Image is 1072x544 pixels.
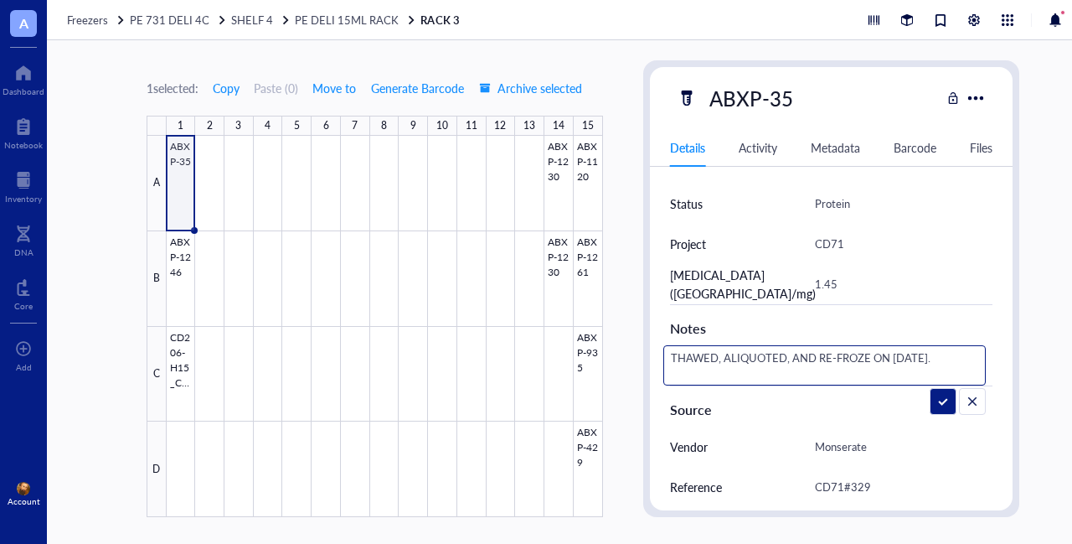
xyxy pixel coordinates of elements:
[739,138,777,157] div: Activity
[494,116,506,136] div: 12
[670,438,708,456] div: Vendor
[178,116,183,136] div: 1
[410,116,416,136] div: 9
[67,12,108,28] span: Freezers
[582,116,594,136] div: 15
[670,138,705,157] div: Details
[4,113,43,150] a: Notebook
[4,140,43,150] div: Notebook
[670,266,816,303] div: [MEDICAL_DATA] ([GEOGRAPHIC_DATA]/mg)
[5,167,42,204] a: Inventory
[67,13,126,28] a: Freezers
[213,81,240,95] span: Copy
[130,13,228,28] a: PE 731 DELI 4C
[523,116,535,136] div: 13
[370,75,465,101] button: Generate Barcode
[207,116,213,136] div: 2
[436,116,448,136] div: 10
[371,81,464,95] span: Generate Barcode
[17,482,30,495] img: 92be2d46-9bf5-4a00-a52c-ace1721a4f07.jpeg
[312,81,356,95] span: Move to
[553,116,564,136] div: 14
[664,347,986,384] textarea: THAWED, ALIQUOTED, AND RE-FROZ ON [DATE].
[254,75,298,101] button: Paste (0)
[3,60,44,96] a: Dashboard
[312,75,357,101] button: Move to
[5,194,42,204] div: Inventory
[670,235,706,253] div: Project
[212,75,240,101] button: Copy
[894,138,936,157] div: Barcode
[670,478,722,496] div: Reference
[807,469,987,505] div: CD71#329
[702,80,801,116] div: ABXP-35
[147,79,198,97] div: 1 selected:
[478,75,583,101] button: Archive selected
[147,136,167,231] div: A
[807,267,987,302] div: 1.45
[14,247,33,257] div: DNA
[420,13,462,28] a: RACK 3
[295,12,399,28] span: PE DELI 15ML RACK
[294,116,300,136] div: 5
[14,274,33,311] a: Core
[231,13,417,28] a: SHELF 4PE DELI 15ML RACK
[19,13,28,34] span: A
[265,116,271,136] div: 4
[352,116,358,136] div: 7
[14,220,33,257] a: DNA
[147,231,167,327] div: B
[970,138,992,157] div: Files
[231,12,273,28] span: SHELF 4
[670,194,703,213] div: Status
[811,138,860,157] div: Metadata
[130,12,209,28] span: PE 731 DELI 4C
[807,226,987,262] div: CD71
[14,301,33,311] div: Core
[381,116,387,136] div: 8
[3,86,44,96] div: Dashboard
[670,319,993,339] div: Notes
[670,400,993,420] div: Source
[479,81,582,95] span: Archive selected
[8,496,40,506] div: Account
[16,362,32,372] div: Add
[807,429,987,464] div: Monserate
[147,327,167,422] div: C
[147,422,167,517] div: D
[235,116,241,136] div: 3
[807,186,987,221] div: Protein
[323,116,329,136] div: 6
[466,116,477,136] div: 11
